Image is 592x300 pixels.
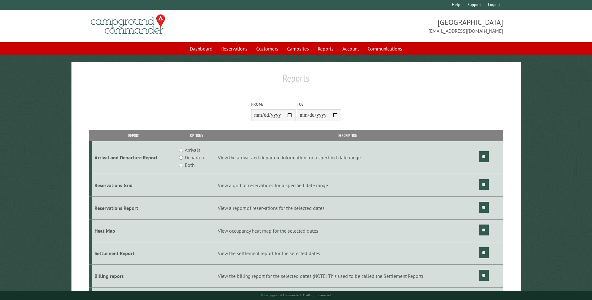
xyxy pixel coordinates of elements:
[283,43,313,55] a: Campsites
[217,141,478,174] td: View the arrival and departure information for a specified date range
[92,130,176,141] th: Report
[296,17,503,35] span: [GEOGRAPHIC_DATA] [EMAIL_ADDRESS][DOMAIN_NAME]
[251,101,296,107] label: From:
[217,219,478,242] td: View occupancy heat map for the selected dates
[261,293,331,297] small: © Campground Commander LLC. All rights reserved.
[218,43,251,55] a: Reservations
[92,196,176,219] td: Reservations Report
[89,72,503,89] h1: Reports
[314,43,337,55] a: Reports
[297,101,341,107] label: To:
[92,174,176,197] td: Reservations Grid
[252,43,282,55] a: Customers
[92,141,176,174] td: Arrival and Departure Report
[217,265,478,288] td: View the billing report for the selected dates (NOTE: This used to be called the Settlement Report)
[217,130,478,141] th: Description
[364,43,406,55] a: Communications
[92,242,176,265] td: Settlement Report
[92,265,176,288] td: Billing report
[339,43,363,55] a: Account
[185,154,208,161] label: Departures
[185,161,194,169] label: Both
[217,174,478,197] td: View a grid of reservations for a specified date range
[186,43,216,55] a: Dashboard
[217,242,478,265] td: View the settlement report for the selected dates
[92,219,176,242] td: Heat Map
[217,196,478,219] td: View a report of reservations for the selected dates
[176,130,217,141] th: Options
[89,12,167,36] img: Campground Commander
[185,146,200,154] label: Arrivals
